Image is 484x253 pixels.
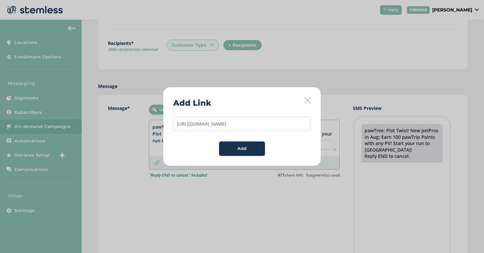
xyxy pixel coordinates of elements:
iframe: Chat Widget [451,221,484,253]
input: Enter link [173,117,311,131]
span: Add [237,145,247,152]
button: Add [219,141,265,156]
h2: Add Link [173,97,211,109]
